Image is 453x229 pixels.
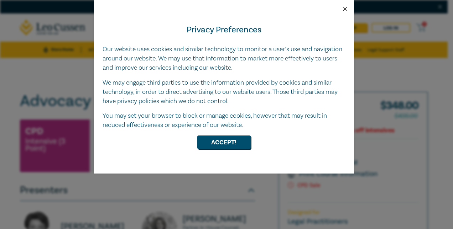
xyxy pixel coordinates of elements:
[103,111,345,130] p: You may set your browser to block or manage cookies, however that may result in reduced effective...
[197,135,251,149] button: Accept!
[103,78,345,106] p: We may engage third parties to use the information provided by cookies and similar technology, in...
[342,6,348,12] button: Close
[103,45,345,73] p: Our website uses cookies and similar technology to monitor a user’s use and navigation around our...
[103,23,345,36] h4: Privacy Preferences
